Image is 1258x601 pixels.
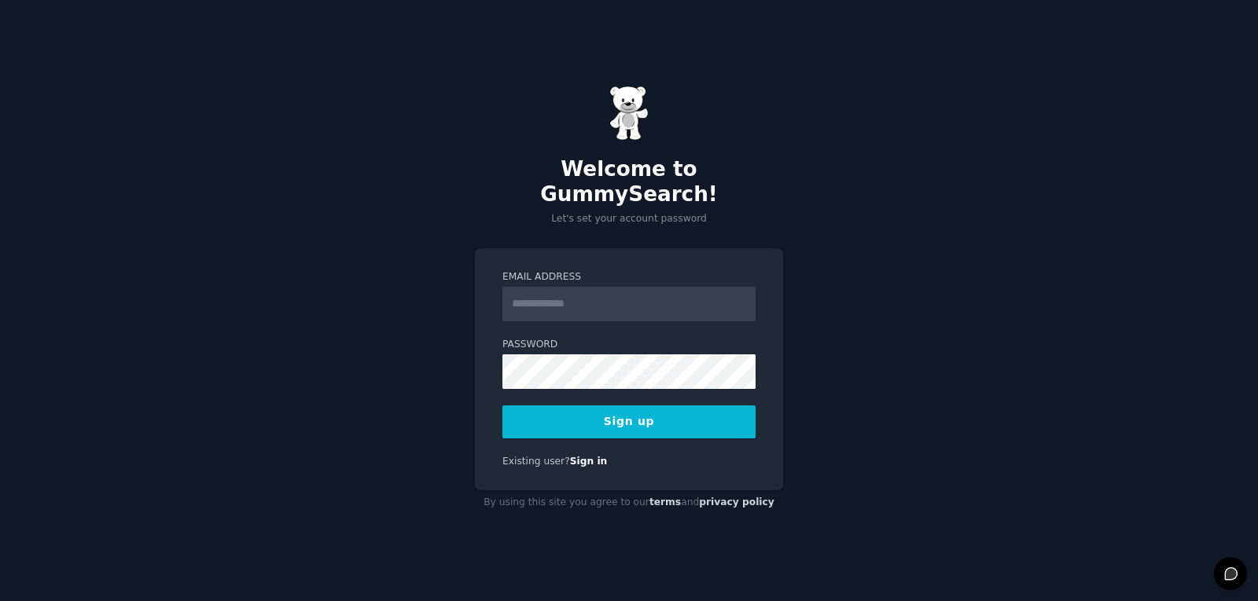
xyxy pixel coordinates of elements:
[502,456,570,467] span: Existing user?
[649,497,681,508] a: terms
[502,270,756,284] label: Email Address
[475,212,783,226] p: Let's set your account password
[502,338,756,352] label: Password
[609,86,649,141] img: Gummy Bear
[475,490,783,515] div: By using this site you agree to our and
[502,405,756,438] button: Sign up
[699,497,774,508] a: privacy policy
[570,456,608,467] a: Sign in
[475,157,783,207] h2: Welcome to GummySearch!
